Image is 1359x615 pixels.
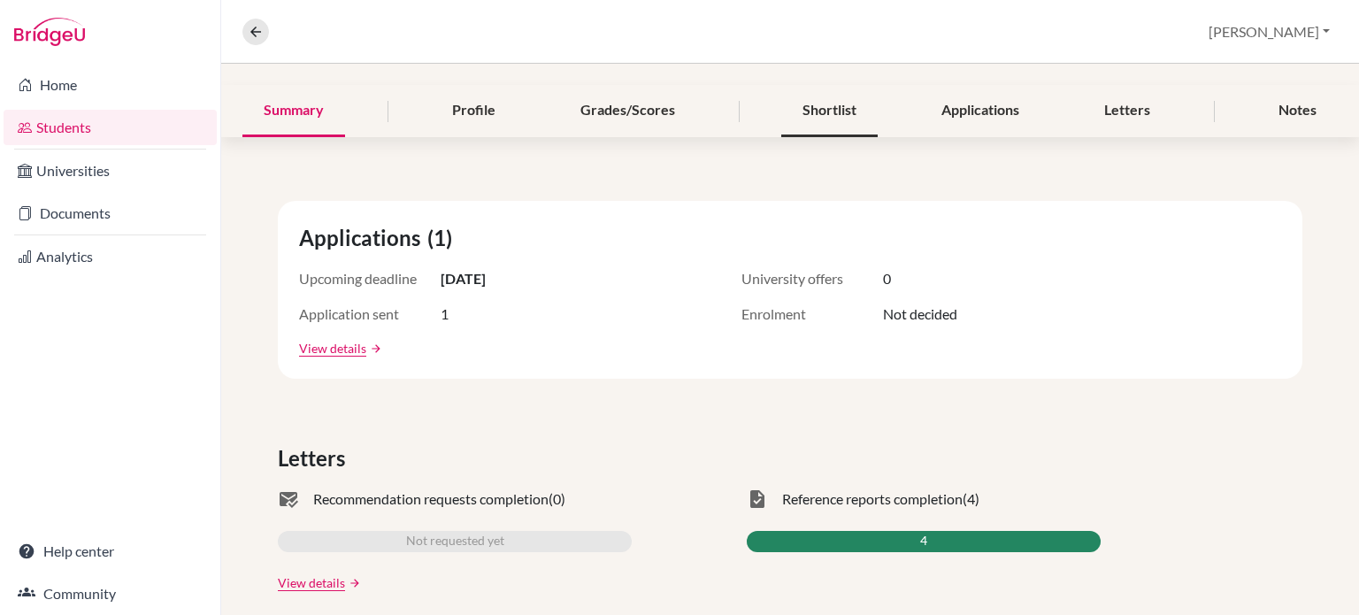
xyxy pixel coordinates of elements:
[406,531,504,552] span: Not requested yet
[559,85,696,137] div: Grades/Scores
[278,442,352,474] span: Letters
[741,304,883,325] span: Enrolment
[427,222,459,254] span: (1)
[781,85,878,137] div: Shortlist
[1257,85,1338,137] div: Notes
[4,576,217,611] a: Community
[4,239,217,274] a: Analytics
[14,18,85,46] img: Bridge-U
[278,573,345,592] a: View details
[883,268,891,289] span: 0
[278,488,299,510] span: mark_email_read
[313,488,549,510] span: Recommendation requests completion
[920,85,1040,137] div: Applications
[741,268,883,289] span: University offers
[920,531,927,552] span: 4
[747,488,768,510] span: task
[1201,15,1338,49] button: [PERSON_NAME]
[441,268,486,289] span: [DATE]
[431,85,517,137] div: Profile
[441,304,449,325] span: 1
[299,222,427,254] span: Applications
[963,488,979,510] span: (4)
[299,268,441,289] span: Upcoming deadline
[4,153,217,188] a: Universities
[549,488,565,510] span: (0)
[883,304,957,325] span: Not decided
[4,110,217,145] a: Students
[4,534,217,569] a: Help center
[4,67,217,103] a: Home
[4,196,217,231] a: Documents
[345,577,361,589] a: arrow_forward
[299,339,366,357] a: View details
[299,304,441,325] span: Application sent
[782,488,963,510] span: Reference reports completion
[1083,85,1171,137] div: Letters
[366,342,382,355] a: arrow_forward
[242,85,345,137] div: Summary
